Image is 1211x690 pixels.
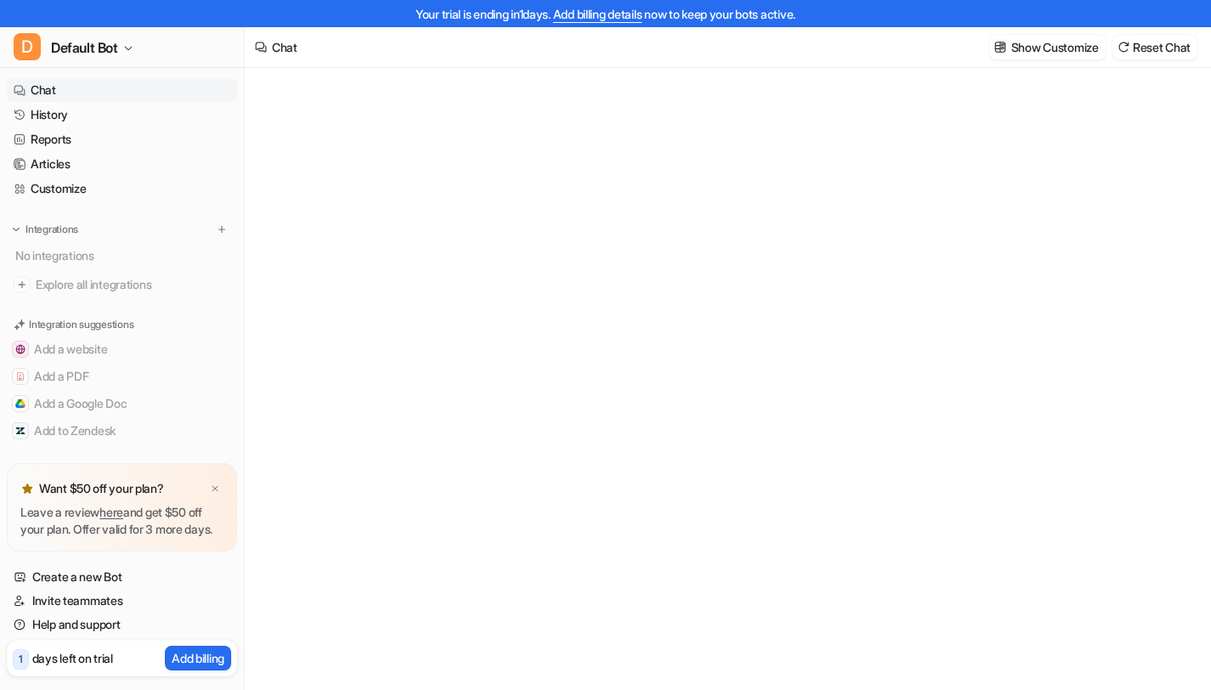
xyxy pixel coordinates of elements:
a: Add billing details [553,7,642,21]
a: Help and support [7,613,237,636]
div: Chat [272,38,297,56]
button: Add to ZendeskAdd to Zendesk [7,417,237,444]
img: Add a Google Doc [15,399,25,409]
a: Articles [7,152,237,176]
p: Want $50 off your plan? [39,480,164,497]
button: Add a Google DocAdd a Google Doc [7,390,237,417]
a: here [99,505,123,519]
p: Integration suggestions [29,317,133,332]
img: reset [1118,41,1129,54]
img: Add a PDF [15,371,25,382]
p: Show Customize [1011,38,1099,56]
img: Add to Zendesk [15,426,25,436]
img: Add a website [15,344,25,354]
button: Add a websiteAdd a website [7,336,237,363]
button: Integrations [7,221,83,238]
span: Default Bot [51,36,118,59]
img: explore all integrations [14,276,31,293]
p: 1 [19,652,23,667]
img: expand menu [10,223,22,235]
a: Explore all integrations [7,273,237,297]
a: Invite teammates [7,589,237,613]
a: Reports [7,127,237,151]
img: menu_add.svg [216,223,228,235]
p: Leave a review and get $50 off your plan. Offer valid for 3 more days. [20,504,224,538]
div: No integrations [10,241,237,269]
a: Create a new Bot [7,565,237,589]
button: Show Customize [989,35,1106,59]
p: Integrations [25,223,78,236]
span: Explore all integrations [36,271,230,298]
img: star [20,482,34,495]
img: customize [994,41,1006,54]
button: Add billing [165,646,231,670]
p: Add billing [172,649,224,667]
a: History [7,103,237,127]
span: D [14,33,41,60]
button: Reset Chat [1112,35,1197,59]
img: x [210,484,220,495]
button: Add a PDFAdd a PDF [7,363,237,390]
p: days left on trial [32,649,113,667]
a: Customize [7,177,237,201]
a: Chat [7,78,237,102]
